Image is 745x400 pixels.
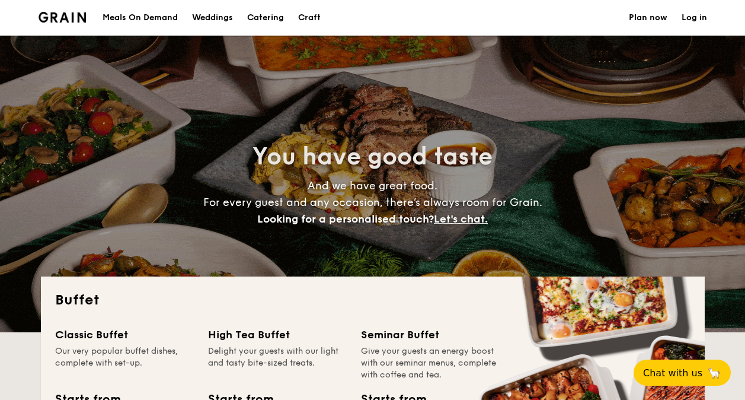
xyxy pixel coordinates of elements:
[55,345,194,381] div: Our very popular buffet dishes, complete with set-up.
[55,291,690,310] h2: Buffet
[361,345,500,381] div: Give your guests an energy boost with our seminar menus, complete with coffee and tea.
[634,360,731,386] button: Chat with us🦙
[208,326,347,343] div: High Tea Buffet
[643,367,702,379] span: Chat with us
[252,142,493,171] span: You have good taste
[707,366,721,380] span: 🦙
[39,12,87,23] img: Grain
[208,345,347,381] div: Delight your guests with our light and tasty bite-sized treats.
[257,212,434,226] span: Looking for a personalised touch?
[55,326,194,343] div: Classic Buffet
[361,326,500,343] div: Seminar Buffet
[434,212,488,226] span: Let's chat.
[39,12,87,23] a: Logotype
[203,179,542,226] span: And we have great food. For every guest and any occasion, there’s always room for Grain.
